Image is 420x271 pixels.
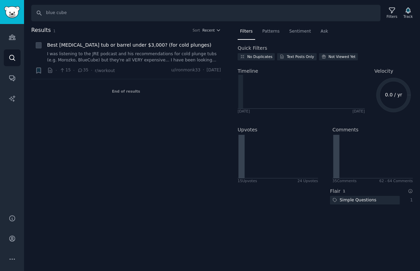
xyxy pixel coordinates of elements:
[171,67,200,73] span: u/ironmonk33
[238,178,257,183] div: 15 Upvote s
[193,28,200,33] div: Sort
[238,109,250,114] div: [DATE]
[332,178,356,183] div: 35 Comment s
[31,26,51,35] span: Results
[56,67,57,74] span: ·
[73,67,75,74] span: ·
[91,67,92,74] span: ·
[238,45,267,52] h2: Quick Filters
[321,28,328,35] span: Ask
[387,14,397,19] div: Filters
[59,67,71,73] span: 15
[240,28,253,35] span: Filters
[4,6,20,18] img: GummySearch logo
[352,109,365,114] div: [DATE]
[289,28,311,35] span: Sentiment
[297,178,318,183] div: 24 Upvotes
[207,67,221,73] span: [DATE]
[53,29,56,33] span: 1
[332,126,359,133] h2: Comments
[202,28,221,33] button: Recent
[47,51,221,63] a: I was listening to the JRE podcast and his recommendations for cold plunge tubs (e.g. Morozko, Bl...
[77,67,89,73] span: 35
[329,54,356,59] div: Not Viewed Yet
[47,42,211,49] a: Best [MEDICAL_DATA] tub or barrel under $3,000? (for cold plunges)
[374,68,393,75] span: Velocity
[330,196,379,204] div: Simple Questions
[31,79,221,103] div: End of results
[385,92,402,97] text: 0.0 / yr
[407,197,413,203] div: 1
[401,6,415,20] button: Track
[262,28,280,35] span: Patterns
[330,188,340,195] h2: Flair
[343,189,345,193] span: 1
[203,67,204,73] span: ·
[202,28,215,33] span: Recent
[247,54,272,59] div: No Duplicates
[379,178,413,183] div: 62 - 64 Comments
[238,126,257,133] h2: Upvotes
[95,68,115,73] span: r/workout
[31,5,381,21] input: Search Keyword
[287,54,314,59] div: Text Posts Only
[404,14,413,19] div: Track
[238,68,258,75] span: Timeline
